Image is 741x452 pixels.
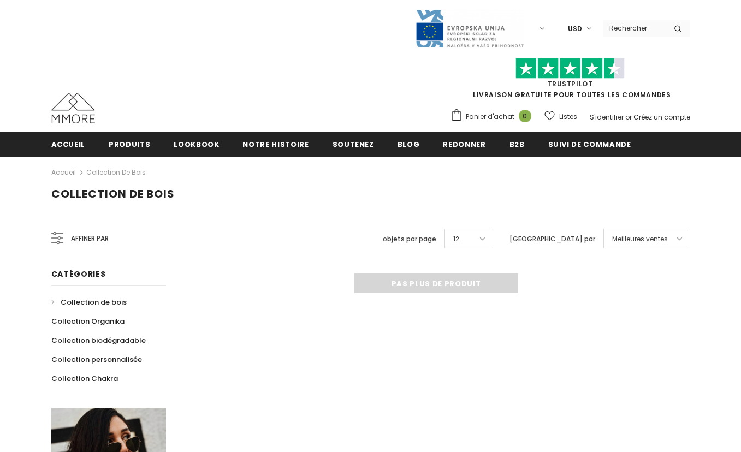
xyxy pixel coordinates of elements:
a: Créez un compte [633,112,690,122]
span: Redonner [443,139,485,150]
a: B2B [509,132,525,156]
a: TrustPilot [548,79,593,88]
span: Meilleures ventes [612,234,668,245]
label: [GEOGRAPHIC_DATA] par [509,234,595,245]
span: Collection biodégradable [51,335,146,346]
img: Cas MMORE [51,93,95,123]
a: Redonner [443,132,485,156]
a: Blog [398,132,420,156]
img: Faites confiance aux étoiles pilotes [515,58,625,79]
span: or [625,112,632,122]
span: Panier d'achat [466,111,514,122]
span: 0 [519,110,531,122]
a: Produits [109,132,150,156]
span: Catégories [51,269,106,279]
a: Accueil [51,132,86,156]
span: Collection de bois [61,297,127,307]
span: Suivi de commande [548,139,631,150]
a: Collection de bois [86,168,146,177]
a: Lookbook [174,132,219,156]
span: Collection Organika [51,316,125,326]
a: Collection Organika [51,312,125,331]
span: Blog [398,139,420,150]
span: soutenez [333,139,374,150]
span: Notre histoire [242,139,309,150]
a: Collection Chakra [51,369,118,388]
span: Lookbook [174,139,219,150]
span: Collection Chakra [51,373,118,384]
a: S'identifier [590,112,624,122]
span: Accueil [51,139,86,150]
a: Notre histoire [242,132,309,156]
span: Collection personnalisée [51,354,142,365]
span: Collection de bois [51,186,175,201]
span: LIVRAISON GRATUITE POUR TOUTES LES COMMANDES [450,63,690,99]
label: objets par page [383,234,436,245]
a: soutenez [333,132,374,156]
span: 12 [453,234,459,245]
a: Suivi de commande [548,132,631,156]
span: Affiner par [71,233,109,245]
input: Search Site [603,20,666,36]
a: Panier d'achat 0 [450,109,537,125]
span: Listes [559,111,577,122]
span: Produits [109,139,150,150]
span: B2B [509,139,525,150]
span: USD [568,23,582,34]
a: Collection de bois [51,293,127,312]
a: Collection biodégradable [51,331,146,350]
img: Javni Razpis [415,9,524,49]
a: Collection personnalisée [51,350,142,369]
a: Accueil [51,166,76,179]
a: Listes [544,107,577,126]
a: Javni Razpis [415,23,524,33]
